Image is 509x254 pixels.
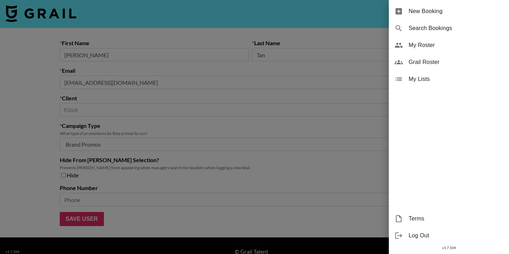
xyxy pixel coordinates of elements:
[389,54,509,71] div: Grail Roster
[389,71,509,88] div: My Lists
[409,58,503,66] span: Grail Roster
[409,24,503,33] span: Search Bookings
[389,37,509,54] div: My Roster
[409,75,503,83] span: My Lists
[389,20,509,37] div: Search Bookings
[409,231,503,240] span: Log Out
[389,244,509,252] div: v 1.7.104
[389,3,509,20] div: New Booking
[409,214,503,223] span: Terms
[389,227,509,244] div: Log Out
[409,41,503,49] span: My Roster
[389,210,509,227] div: Terms
[409,7,503,16] span: New Booking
